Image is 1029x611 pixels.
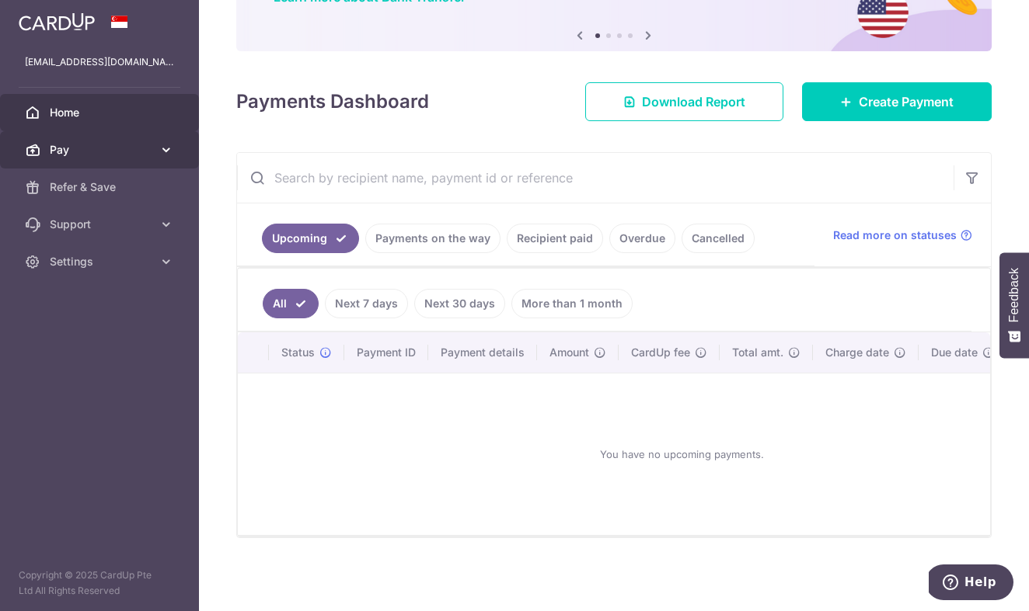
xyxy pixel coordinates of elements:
[631,345,690,360] span: CardUp fee
[609,224,675,253] a: Overdue
[428,332,537,373] th: Payment details
[414,289,505,318] a: Next 30 days
[999,252,1029,358] button: Feedback - Show survey
[50,142,152,158] span: Pay
[236,88,429,116] h4: Payments Dashboard
[511,289,633,318] a: More than 1 month
[25,54,174,70] p: [EMAIL_ADDRESS][DOMAIN_NAME]
[50,179,152,195] span: Refer & Save
[549,345,589,360] span: Amount
[833,227,972,243] a: Read more on statuses
[365,224,501,253] a: Payments on the way
[859,92,954,111] span: Create Payment
[50,254,152,269] span: Settings
[263,289,319,318] a: All
[833,227,957,243] span: Read more on statuses
[929,564,1013,603] iframe: Opens a widget where you can find more information
[585,82,783,121] a: Download Report
[732,345,783,360] span: Total amt.
[931,345,978,360] span: Due date
[237,153,954,203] input: Search by recipient name, payment id or reference
[507,224,603,253] a: Recipient paid
[802,82,992,121] a: Create Payment
[19,12,95,31] img: CardUp
[281,345,315,360] span: Status
[682,224,755,253] a: Cancelled
[642,92,745,111] span: Download Report
[50,105,152,120] span: Home
[262,224,359,253] a: Upcoming
[344,332,428,373] th: Payment ID
[50,217,152,232] span: Support
[1007,268,1021,322] span: Feedback
[325,289,408,318] a: Next 7 days
[825,345,889,360] span: Charge date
